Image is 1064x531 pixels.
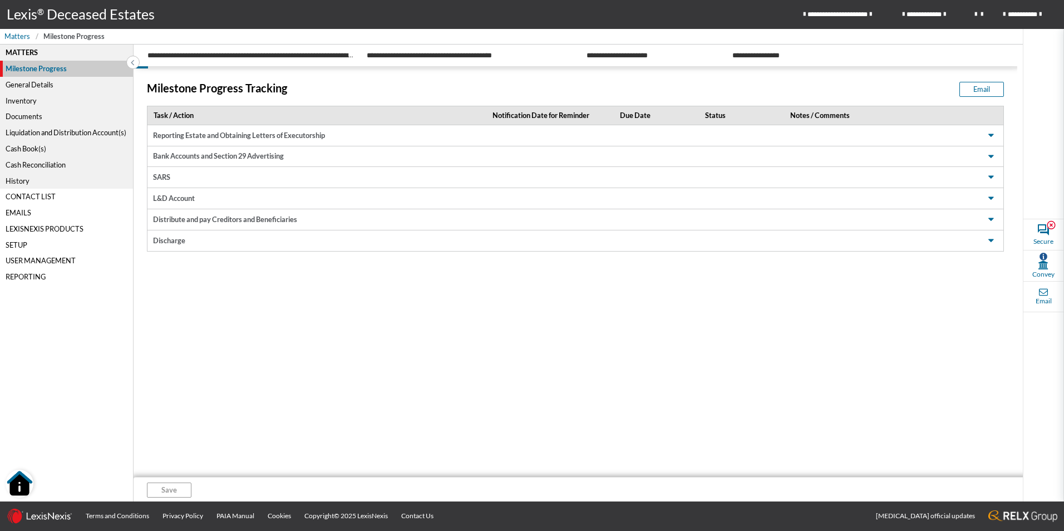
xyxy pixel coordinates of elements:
[1036,296,1052,306] span: Email
[147,230,487,252] td: Discharge
[869,501,982,530] a: [MEDICAL_DATA] official updates
[147,146,487,168] td: Bank Accounts and Section 29 Advertising
[492,110,591,121] span: Notification Date for Reminder
[1033,237,1053,247] span: Secure
[988,510,1057,522] img: RELX_logo.65c3eebe.png
[705,110,763,121] span: Status
[147,167,487,188] td: SARS
[4,31,36,42] a: Matters
[79,501,156,530] a: Terms and Conditions
[147,188,487,209] td: L&D Account
[147,82,1004,95] p: Milestone Progress Tracking
[1032,269,1055,279] span: Convey
[147,209,487,230] td: Distribute and pay Creditors and Beneficiaries
[210,501,261,530] a: PAIA Manual
[37,6,47,24] p: ®
[156,501,210,530] a: Privacy Policy
[395,501,440,530] a: Contact Us
[261,501,298,530] a: Cookies
[4,31,30,42] span: Matters
[973,84,990,95] span: Email
[147,125,487,146] td: Reporting Estate and Obtaining Letters of Executorship
[154,110,453,121] span: Task / Action
[298,501,395,530] a: Copyright© 2025 LexisNexis
[7,508,72,524] img: LexisNexis_logo.0024414d.png
[620,110,678,121] span: Due Date
[959,82,1004,97] button: Email
[6,470,33,498] button: Open Resource Center
[790,110,953,121] span: Notes / Comments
